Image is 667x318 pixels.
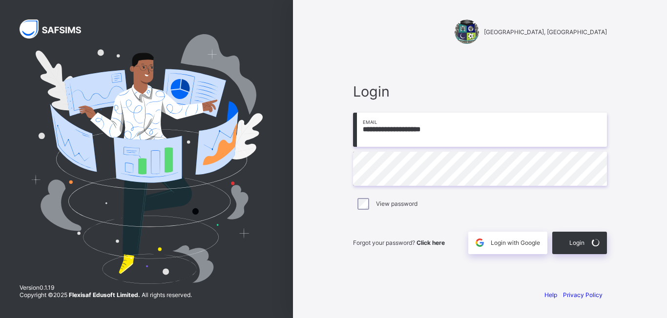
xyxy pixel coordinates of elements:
[353,83,607,100] span: Login
[484,28,607,36] span: [GEOGRAPHIC_DATA], [GEOGRAPHIC_DATA]
[69,291,140,298] strong: Flexisaf Edusoft Limited.
[353,239,445,246] span: Forgot your password?
[376,200,417,207] label: View password
[563,291,603,298] a: Privacy Policy
[544,291,557,298] a: Help
[491,239,540,246] span: Login with Google
[30,34,263,284] img: Hero Image
[569,239,584,246] span: Login
[417,239,445,246] a: Click here
[474,237,485,248] img: google.396cfc9801f0270233282035f929180a.svg
[20,284,192,291] span: Version 0.1.19
[20,291,192,298] span: Copyright © 2025 All rights reserved.
[20,20,93,39] img: SAFSIMS Logo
